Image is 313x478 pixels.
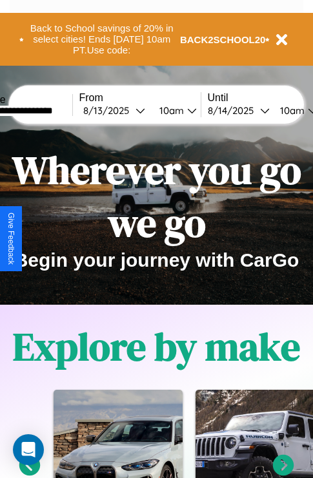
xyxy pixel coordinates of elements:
[83,104,136,117] div: 8 / 13 / 2025
[79,92,201,104] label: From
[208,104,260,117] div: 8 / 14 / 2025
[149,104,201,117] button: 10am
[79,104,149,117] button: 8/13/2025
[13,320,300,373] h1: Explore by make
[24,19,180,59] button: Back to School savings of 20% in select cities! Ends [DATE] 10am PT.Use code:
[180,34,266,45] b: BACK2SCHOOL20
[153,104,187,117] div: 10am
[6,213,15,265] div: Give Feedback
[13,434,44,465] div: Open Intercom Messenger
[274,104,308,117] div: 10am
